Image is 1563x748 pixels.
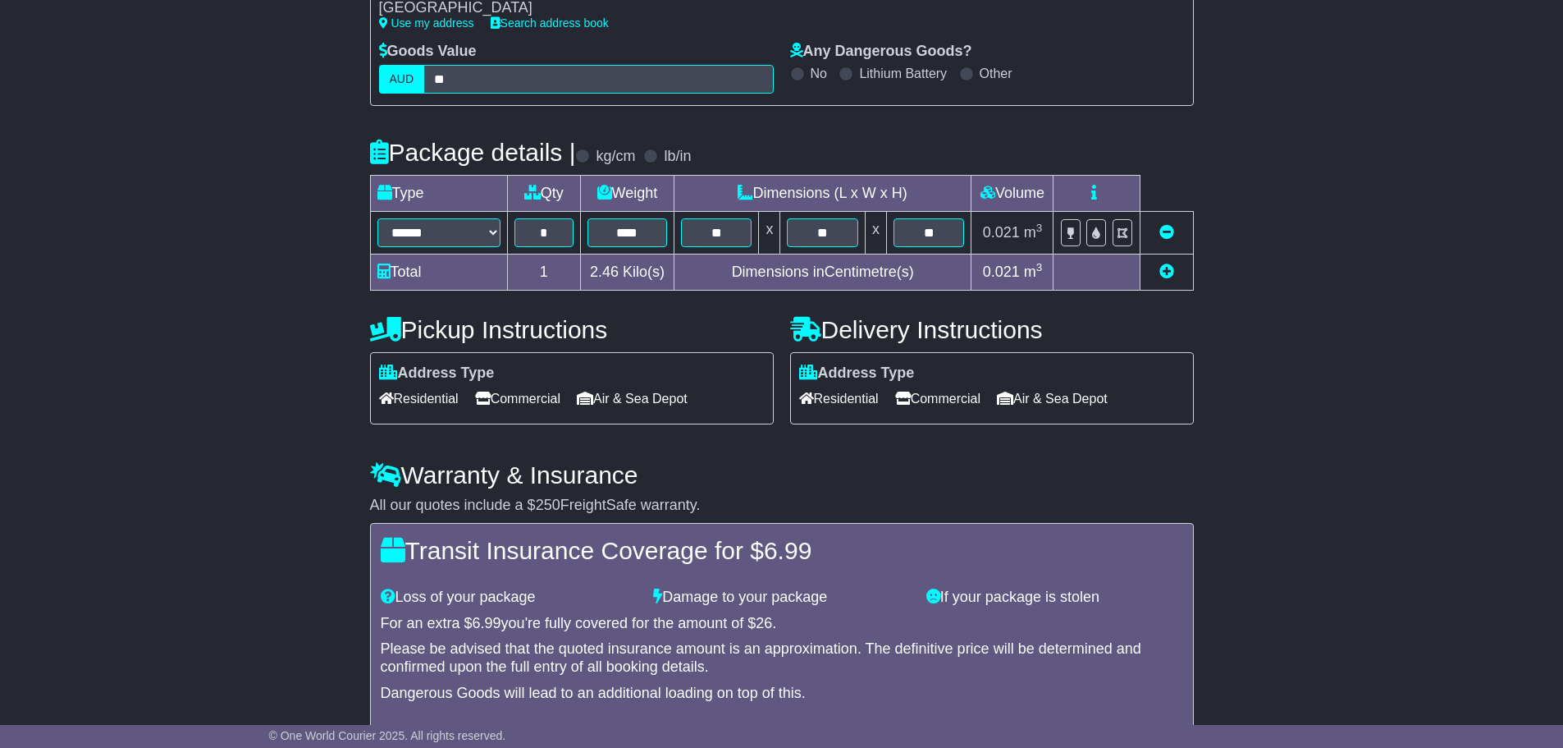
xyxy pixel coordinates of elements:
span: 0.021 [983,224,1020,241]
a: Search address book [491,16,609,30]
h4: Pickup Instructions [370,316,774,343]
label: Other [980,66,1012,81]
label: Address Type [799,365,915,383]
label: Any Dangerous Goods? [790,43,972,61]
td: Weight [580,175,674,211]
span: Commercial [475,386,560,411]
td: Qty [507,175,580,211]
span: 6.99 [764,537,811,564]
span: m [1024,224,1043,241]
span: 250 [536,497,560,513]
a: Use my address [379,16,474,30]
span: Residential [799,386,879,411]
div: Loss of your package [372,589,646,607]
h4: Package details | [370,139,576,166]
td: Type [370,175,507,211]
label: lb/in [664,148,691,166]
h4: Warranty & Insurance [370,461,1194,489]
td: Total [370,254,507,290]
span: 26 [756,615,772,631]
span: 2.46 [590,264,619,280]
td: Dimensions in Centimetre(s) [674,254,971,290]
a: Add new item [1159,264,1174,280]
span: 0.021 [983,264,1020,280]
label: Lithium Battery [859,66,947,81]
h4: Transit Insurance Coverage for $ [381,537,1183,564]
label: kg/cm [596,148,635,166]
label: No [811,66,827,81]
td: Dimensions (L x W x H) [674,175,971,211]
label: Address Type [379,365,495,383]
sup: 3 [1036,261,1043,273]
h4: Delivery Instructions [790,316,1194,343]
td: Volume [971,175,1053,211]
a: Remove this item [1159,224,1174,241]
span: m [1024,264,1043,280]
label: Goods Value [379,43,477,61]
sup: 3 [1036,222,1043,234]
div: Dangerous Goods will lead to an additional loading on top of this. [381,685,1183,703]
td: x [759,211,780,254]
div: Damage to your package [645,589,918,607]
div: All our quotes include a $ FreightSafe warranty. [370,497,1194,515]
td: 1 [507,254,580,290]
span: 6.99 [473,615,501,631]
div: For an extra $ you're fully covered for the amount of $ . [381,615,1183,633]
span: Air & Sea Depot [997,386,1108,411]
label: AUD [379,65,425,94]
div: Please be advised that the quoted insurance amount is an approximation. The definitive price will... [381,640,1183,676]
td: x [865,211,886,254]
span: Commercial [895,386,980,411]
div: If your package is stolen [918,589,1191,607]
span: Residential [379,386,459,411]
span: © One World Courier 2025. All rights reserved. [269,729,506,742]
td: Kilo(s) [580,254,674,290]
span: Air & Sea Depot [577,386,688,411]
